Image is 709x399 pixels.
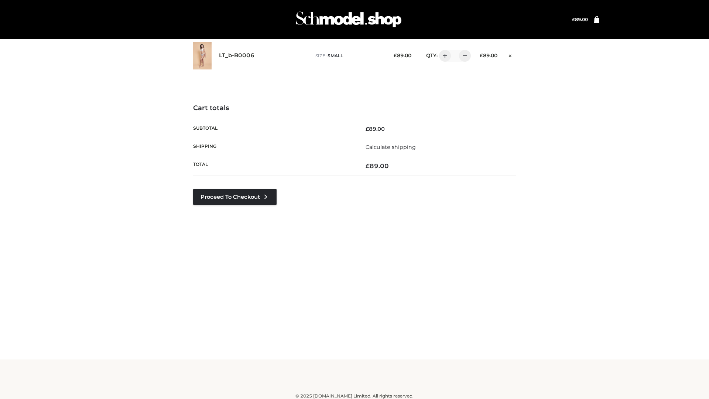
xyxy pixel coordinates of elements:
th: Subtotal [193,120,354,138]
bdi: 89.00 [366,126,385,132]
a: LT_b-B0006 [219,52,254,59]
img: LT_b-B0006 - SMALL [193,42,212,69]
span: £ [572,17,575,22]
span: £ [480,52,483,58]
bdi: 89.00 [572,17,588,22]
bdi: 89.00 [480,52,497,58]
span: SMALL [328,53,343,58]
bdi: 89.00 [394,52,411,58]
h4: Cart totals [193,104,516,112]
a: Calculate shipping [366,144,416,150]
th: Shipping [193,138,354,156]
a: Remove this item [505,50,516,59]
a: £89.00 [572,17,588,22]
bdi: 89.00 [366,162,389,170]
a: Proceed to Checkout [193,189,277,205]
th: Total [193,156,354,176]
div: QTY: [419,50,468,62]
img: Schmodel Admin 964 [293,5,404,34]
span: £ [366,126,369,132]
span: £ [366,162,370,170]
p: size : [315,52,382,59]
span: £ [394,52,397,58]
